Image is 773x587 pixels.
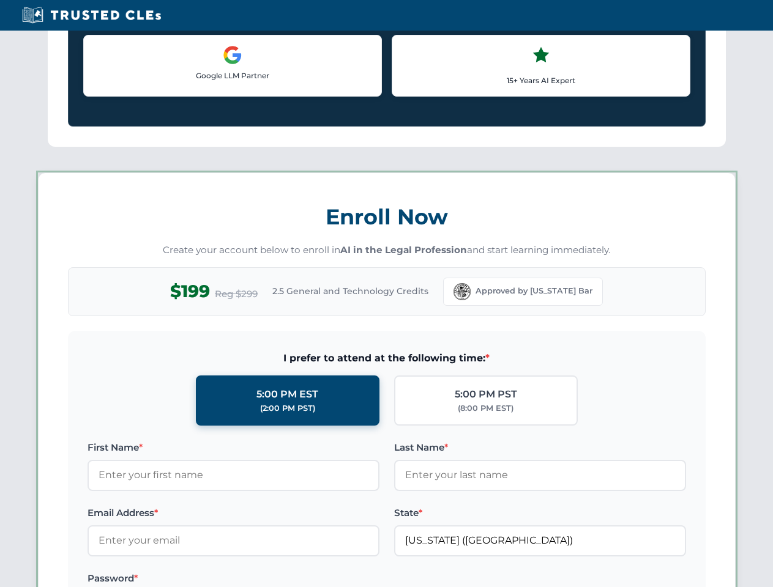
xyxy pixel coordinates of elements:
span: $199 [170,278,210,305]
input: Enter your first name [88,460,379,490]
span: Reg $299 [215,287,258,301]
p: 15+ Years AI Expert [402,75,680,86]
label: State [394,506,686,520]
p: Create your account below to enroll in and start learning immediately. [68,243,706,257]
label: Email Address [88,506,379,520]
div: (2:00 PM PST) [260,402,315,415]
p: Google LLM Partner [94,70,372,81]
div: (8:00 PM EST) [458,402,513,415]
span: 2.5 General and Technology Credits [272,284,428,298]
div: 5:00 PM EST [256,386,318,402]
span: Approved by [US_STATE] Bar [476,285,592,297]
input: Enter your last name [394,460,686,490]
div: 5:00 PM PST [455,386,517,402]
label: Last Name [394,440,686,455]
input: Florida (FL) [394,525,686,556]
input: Enter your email [88,525,379,556]
img: Florida Bar [454,283,471,300]
h3: Enroll Now [68,198,706,236]
label: Password [88,571,379,586]
label: First Name [88,440,379,455]
span: I prefer to attend at the following time: [88,350,686,366]
img: Trusted CLEs [18,6,165,24]
img: Google [223,45,242,65]
strong: AI in the Legal Profession [340,244,467,256]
